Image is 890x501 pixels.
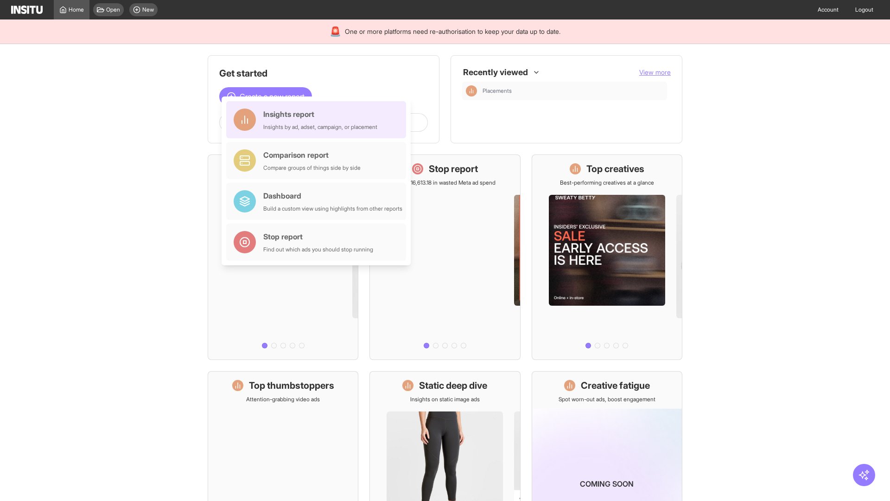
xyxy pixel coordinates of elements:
span: Create a new report [240,91,305,102]
span: Placements [483,87,512,95]
img: Logo [11,6,43,14]
div: 🚨 [330,25,341,38]
span: Open [106,6,120,13]
a: What's live nowSee all active ads instantly [208,154,358,360]
span: Placements [483,87,663,95]
a: Stop reportSave £16,613.18 in wasted Meta ad spend [369,154,520,360]
button: View more [639,68,671,77]
p: Save £16,613.18 in wasted Meta ad spend [394,179,496,186]
div: Insights [466,85,477,96]
div: Dashboard [263,190,402,201]
div: Find out which ads you should stop running [263,246,373,253]
p: Insights on static image ads [410,396,480,403]
h1: Get started [219,67,428,80]
h1: Top creatives [586,162,644,175]
p: Best-performing creatives at a glance [560,179,654,186]
div: Compare groups of things side by side [263,164,361,172]
span: New [142,6,154,13]
div: Insights by ad, adset, campaign, or placement [263,123,377,131]
div: Stop report [263,231,373,242]
div: Build a custom view using highlights from other reports [263,205,402,212]
h1: Static deep dive [419,379,487,392]
span: One or more platforms need re-authorisation to keep your data up to date. [345,27,560,36]
span: Home [69,6,84,13]
p: Attention-grabbing video ads [246,396,320,403]
button: Create a new report [219,87,312,106]
h1: Stop report [429,162,478,175]
div: Comparison report [263,149,361,161]
div: Insights report [263,109,377,120]
h1: Top thumbstoppers [249,379,334,392]
a: Top creativesBest-performing creatives at a glance [532,154,682,360]
span: View more [639,68,671,76]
